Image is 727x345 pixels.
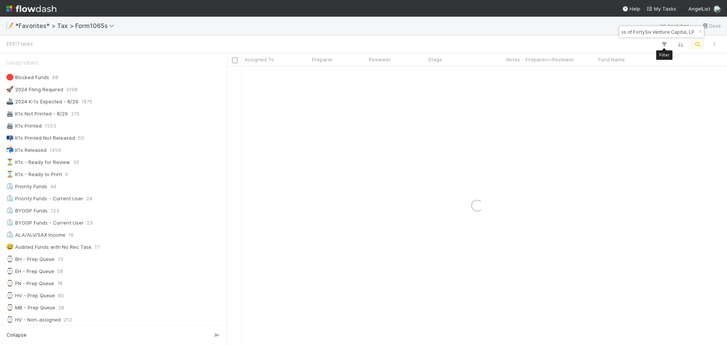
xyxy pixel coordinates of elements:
[6,254,55,264] div: BH - Prep Queue
[6,121,42,131] div: K1s Printed
[45,121,56,131] span: 1503
[6,219,14,226] span: ⏲️
[688,6,710,12] span: AngelList
[660,21,690,30] a: Analytics
[58,291,64,300] span: 80
[6,73,49,82] div: Blocked Funds
[506,56,574,63] span: Notes - Preparer<>Reviewer
[6,315,61,325] div: HV - Non-assigned
[6,195,14,201] span: ⏲️
[6,2,56,15] img: logo-inverted-e16ddd16eac7371096b0.svg
[6,109,68,119] div: K1s Not Printed - 8/29
[6,98,14,105] span: 🚢
[6,304,14,311] span: ⌚
[65,170,68,179] span: 9
[95,242,100,252] span: 17
[6,145,47,155] div: K1s Released
[6,55,39,70] span: Saved Views
[702,21,721,30] a: Docs
[71,109,80,119] span: 372
[6,85,63,94] div: 2024 Filing Required
[6,158,70,167] div: K1s - Ready for Review
[6,292,14,298] span: ⌚
[6,242,92,252] div: Audited Funds with No Rec Task
[6,303,55,312] div: MB - Prep Queue
[73,158,79,167] span: 35
[6,133,75,143] div: K1s Printed Not Released
[6,256,14,262] span: ⌚
[6,110,14,117] span: 🖨️
[66,85,78,94] span: 9198
[6,316,14,323] span: ⌚
[6,291,55,300] div: HV - Prep Queue
[6,97,78,106] div: 2024 K-1s Expected - 8/29
[6,268,14,274] span: ⌚
[6,332,27,339] span: Collapse
[6,170,62,179] div: K1s - Ready to Print
[78,133,84,143] span: 50
[69,230,74,240] span: 16
[6,206,48,215] div: BYOGP Funds
[6,41,33,47] small: 23317 tasks
[245,56,274,63] span: Assigned To
[598,56,625,63] span: Fund Name
[646,6,676,12] span: My Tasks
[620,27,696,36] input: Search...
[81,97,92,106] span: 1875
[64,315,72,325] span: 212
[6,230,66,240] div: ALA/ALV/SAX Income
[51,206,59,215] span: 123
[6,122,14,129] span: 🖨️
[57,267,63,276] span: 58
[232,58,238,63] input: Toggle All Rows Selected
[50,182,56,191] span: 44
[6,231,14,238] span: ⏲️
[6,280,14,286] span: ⌚
[87,218,93,228] span: 23
[428,56,442,63] span: Stage
[57,279,62,288] span: 74
[58,303,64,312] span: 28
[6,159,14,165] span: ⏳
[6,171,14,177] span: ⌛
[50,145,61,155] span: 1454
[369,56,391,63] span: Reviewer
[6,86,14,92] span: 🚀
[6,218,84,228] div: BYOGP Funds - Current User
[52,73,58,82] span: 68
[6,267,54,276] div: EH - Prep Queue
[312,56,333,63] span: Preparer
[622,5,640,12] div: Help
[6,22,14,29] span: 📝
[6,194,83,203] div: Priority Funds - Current User
[6,183,14,189] span: ⏲️
[6,207,14,214] span: ⏲️
[6,134,14,141] span: 📭
[6,74,14,80] span: 🛑
[15,22,118,30] span: *Favorites* > Tax > Form1065s
[6,182,47,191] div: Priority Funds
[713,5,721,13] img: avatar_cfa6ccaa-c7d9-46b3-b608-2ec56ecf97ad.png
[6,244,14,250] span: 😅
[86,194,92,203] span: 24
[6,147,14,153] span: 📬
[58,254,63,264] span: 73
[6,279,54,288] div: FN - Prep Queue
